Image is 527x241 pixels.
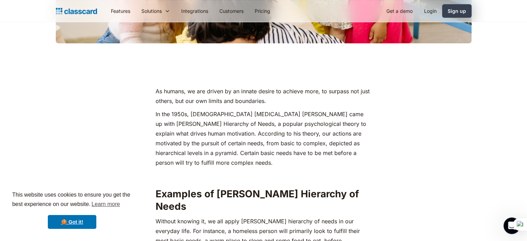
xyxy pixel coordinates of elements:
[105,3,136,19] a: Features
[156,188,371,213] h2: Examples of [PERSON_NAME] Hierarchy of Needs
[419,3,442,19] a: Login
[6,184,139,235] div: cookieconsent
[12,191,132,209] span: This website uses cookies to ensure you get the best experience on our website.
[156,171,371,181] p: ‍
[48,215,96,229] a: dismiss cookie message
[503,217,520,234] iframe: Intercom live chat
[381,3,418,19] a: Get a demo
[141,7,162,15] div: Solutions
[448,7,466,15] div: Sign up
[176,3,214,19] a: Integrations
[90,199,121,209] a: learn more about cookies
[156,86,371,106] p: As humans, we are driven by an innate desire to achieve more, to surpass not just others, but our...
[249,3,276,19] a: Pricing
[56,6,97,16] a: home
[136,3,176,19] div: Solutions
[156,109,371,167] p: In the 1950s, [DEMOGRAPHIC_DATA] [MEDICAL_DATA] [PERSON_NAME] came up with [PERSON_NAME] Hierarch...
[442,4,472,18] a: Sign up
[214,3,249,19] a: Customers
